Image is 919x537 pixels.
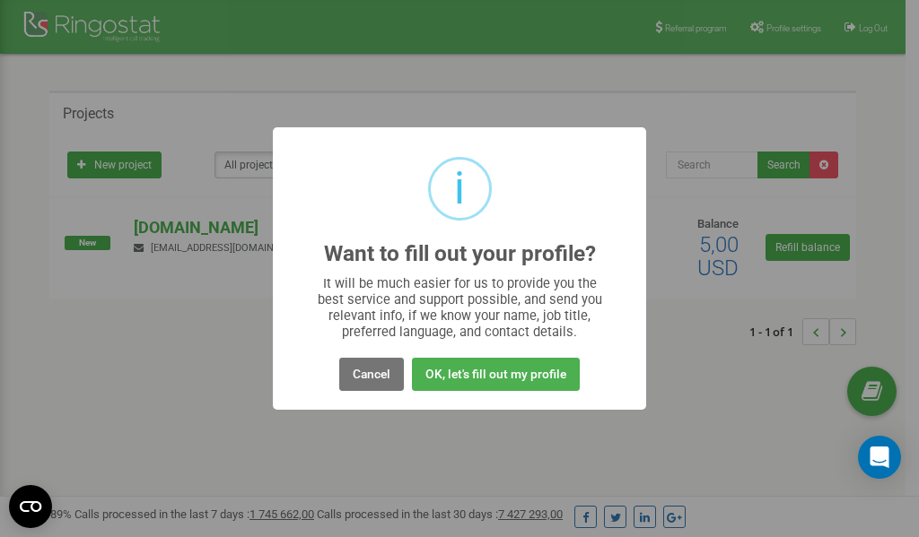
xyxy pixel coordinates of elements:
div: Open Intercom Messenger [858,436,901,479]
div: i [454,160,465,218]
div: It will be much easier for us to provide you the best service and support possible, and send you ... [309,275,611,340]
button: OK, let's fill out my profile [412,358,580,391]
h2: Want to fill out your profile? [324,242,596,266]
button: Cancel [339,358,404,391]
button: Open CMP widget [9,485,52,528]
